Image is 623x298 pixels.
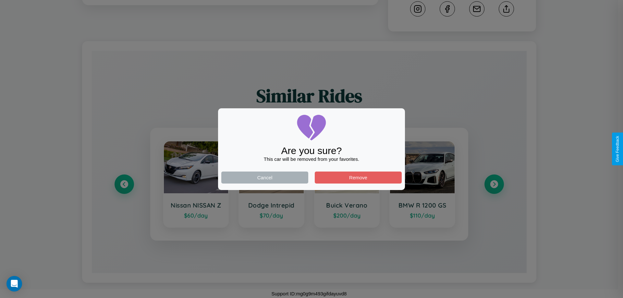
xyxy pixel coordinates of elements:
div: This car will be removed from your favorites. [221,156,402,162]
div: Are you sure? [221,145,402,156]
button: Cancel [221,172,308,184]
div: Open Intercom Messenger [6,276,22,292]
button: Remove [315,172,402,184]
img: broken-heart [295,112,328,144]
div: Give Feedback [615,136,620,162]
